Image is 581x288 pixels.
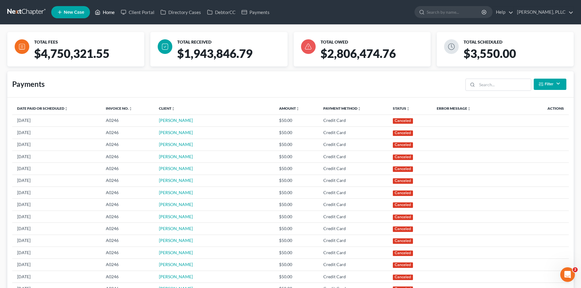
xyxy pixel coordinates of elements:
td: [DATE] [12,187,101,199]
a: [PERSON_NAME] [159,130,193,135]
input: Search by name... [427,6,482,18]
a: Error Messageunfold_more [437,106,471,111]
td: $50.00 [274,199,318,211]
td: [DATE] [12,271,101,283]
td: Credit Card [318,211,388,222]
a: [PERSON_NAME] [159,262,193,267]
div: TOTAL FEES [34,39,142,45]
div: Canceled [393,251,413,256]
div: $1,943,846.79 [175,46,292,66]
i: unfold_more [64,107,68,111]
td: $50.00 [274,211,318,222]
td: [DATE] [12,259,101,271]
td: Credit Card [318,259,388,271]
div: Canceled [393,190,413,196]
td: $50.00 [274,127,318,139]
td: $50.00 [274,223,318,235]
td: A0246 [101,163,154,175]
a: [PERSON_NAME] [159,178,193,183]
span: New Case [64,10,84,15]
div: Canceled [393,238,413,244]
div: TOTAL OWED [321,39,428,45]
td: $50.00 [274,247,318,259]
img: icon-file-b29cf8da5eedfc489a46aaea687006073f244b5a23b9e007f89f024b0964413f.svg [15,39,29,54]
div: Canceled [393,166,413,172]
a: [PERSON_NAME] [159,250,193,255]
td: Credit Card [318,115,388,126]
td: $50.00 [274,259,318,271]
td: A0246 [101,259,154,271]
a: [PERSON_NAME] [159,118,193,123]
td: Credit Card [318,235,388,247]
td: [DATE] [12,175,101,187]
div: $3,550.00 [461,46,579,66]
td: Credit Card [318,187,388,199]
td: A0246 [101,247,154,259]
div: Canceled [393,226,413,232]
a: Payment Methodunfold_more [323,106,361,111]
td: $50.00 [274,235,318,247]
td: [DATE] [12,151,101,162]
i: unfold_more [129,107,132,111]
td: A0246 [101,235,154,247]
a: [PERSON_NAME] [159,274,193,279]
a: [PERSON_NAME] [159,238,193,243]
td: $50.00 [274,163,318,175]
a: [PERSON_NAME] [159,166,193,171]
td: $50.00 [274,175,318,187]
td: [DATE] [12,235,101,247]
button: Filter [534,79,566,90]
td: $50.00 [274,139,318,151]
a: [PERSON_NAME] [159,226,193,231]
img: icon-danger-e58c4ab046b7aead248db79479122951d35969c85d4bc7e3c99ded9e97da88b9.svg [301,39,316,54]
div: Canceled [393,275,413,280]
td: [DATE] [12,199,101,211]
td: Credit Card [318,199,388,211]
div: Canceled [393,262,413,268]
div: TOTAL SCHEDULED [464,39,571,45]
td: $50.00 [274,151,318,162]
td: $50.00 [274,187,318,199]
td: Credit Card [318,271,388,283]
td: [DATE] [12,127,101,139]
i: unfold_more [406,107,410,111]
a: Amountunfold_more [279,106,299,111]
a: [PERSON_NAME] [159,214,193,219]
td: Credit Card [318,223,388,235]
td: Credit Card [318,151,388,162]
a: Statusunfold_more [393,106,410,111]
div: Canceled [393,202,413,208]
a: [PERSON_NAME], PLLC [514,7,573,18]
td: Credit Card [318,175,388,187]
i: unfold_more [296,107,299,111]
div: Canceled [393,142,413,148]
div: $4,750,321.55 [32,46,149,66]
a: Directory Cases [157,7,204,18]
div: $2,806,474.76 [318,46,436,66]
a: Help [493,7,513,18]
div: Canceled [393,215,413,220]
td: [DATE] [12,163,101,175]
td: [DATE] [12,247,101,259]
td: A0246 [101,139,154,151]
td: A0246 [101,175,154,187]
th: Actions [496,102,569,115]
i: unfold_more [357,107,361,111]
div: Canceled [393,178,413,184]
td: $50.00 [274,271,318,283]
a: [PERSON_NAME] [159,142,193,147]
div: Payments [12,79,45,89]
a: DebtorCC [204,7,238,18]
a: Home [92,7,118,18]
input: Search... [477,79,531,91]
td: A0246 [101,211,154,222]
td: [DATE] [12,115,101,126]
a: Payments [238,7,273,18]
a: Invoice No.unfold_more [106,106,132,111]
a: [PERSON_NAME] [159,154,193,159]
td: A0246 [101,199,154,211]
td: $50.00 [274,115,318,126]
td: A0246 [101,223,154,235]
a: Date Paid or Scheduledunfold_more [17,106,68,111]
td: [DATE] [12,139,101,151]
